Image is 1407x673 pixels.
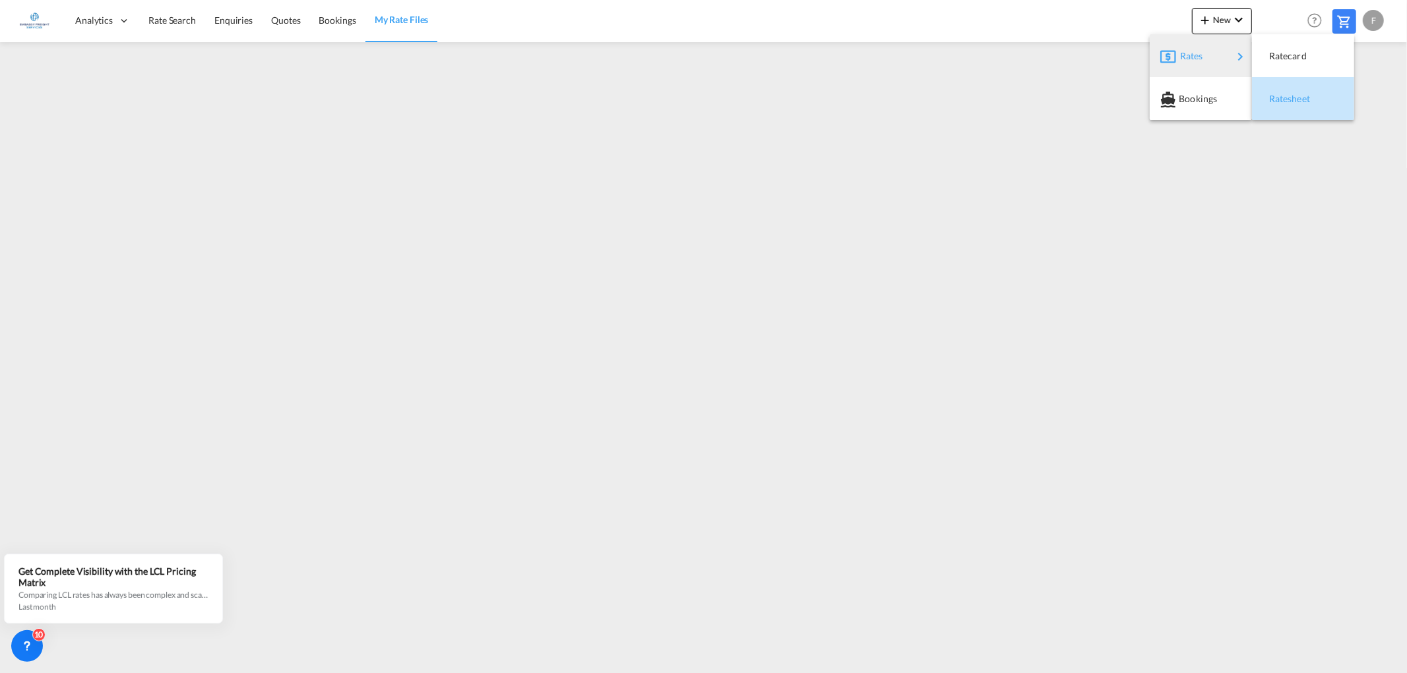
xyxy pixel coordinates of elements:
[1180,43,1196,69] span: Rates
[1269,43,1284,69] span: Ratecard
[1269,86,1284,112] span: Ratesheet
[1233,49,1249,65] md-icon: icon-chevron-right
[1160,82,1241,115] div: Bookings
[1179,86,1193,112] span: Bookings
[1263,82,1344,115] div: Ratesheet
[1263,40,1344,73] div: Ratecard
[1150,77,1252,120] button: Bookings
